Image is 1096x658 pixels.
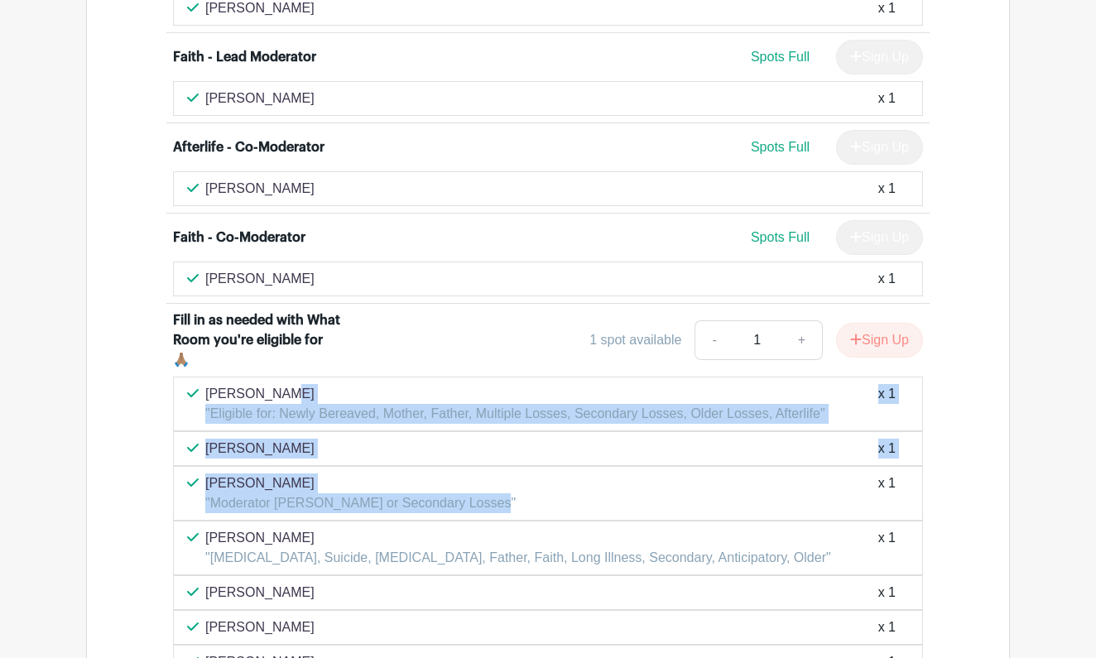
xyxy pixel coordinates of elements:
[173,228,305,247] div: Faith - Co-Moderator
[205,439,315,459] p: [PERSON_NAME]
[205,89,315,108] p: [PERSON_NAME]
[878,384,896,424] div: x 1
[205,384,825,404] p: [PERSON_NAME]
[781,320,823,360] a: +
[878,528,896,568] div: x 1
[205,473,516,493] p: [PERSON_NAME]
[589,330,681,350] div: 1 spot available
[205,548,831,568] p: "[MEDICAL_DATA], Suicide, [MEDICAL_DATA], Father, Faith, Long Illness, Secondary, Anticipatory, O...
[878,473,896,513] div: x 1
[878,617,896,637] div: x 1
[173,137,324,157] div: Afterlife - Co-Moderator
[205,493,516,513] p: "Moderator [PERSON_NAME] or Secondary Losses"
[751,50,810,64] span: Spots Full
[205,617,315,637] p: [PERSON_NAME]
[878,583,896,603] div: x 1
[878,439,896,459] div: x 1
[205,404,825,424] p: "Eligible for: Newly Bereaved, Mother, Father, Multiple Losses, Secondary Losses, Older Losses, A...
[695,320,733,360] a: -
[878,89,896,108] div: x 1
[878,269,896,289] div: x 1
[205,583,315,603] p: [PERSON_NAME]
[173,47,316,67] div: Faith - Lead Moderator
[751,230,810,244] span: Spots Full
[205,179,315,199] p: [PERSON_NAME]
[878,179,896,199] div: x 1
[205,528,831,548] p: [PERSON_NAME]
[751,140,810,154] span: Spots Full
[205,269,315,289] p: [PERSON_NAME]
[173,310,341,370] div: Fill in as needed with What Room you're eligible for 🙏🏽
[836,323,923,358] button: Sign Up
